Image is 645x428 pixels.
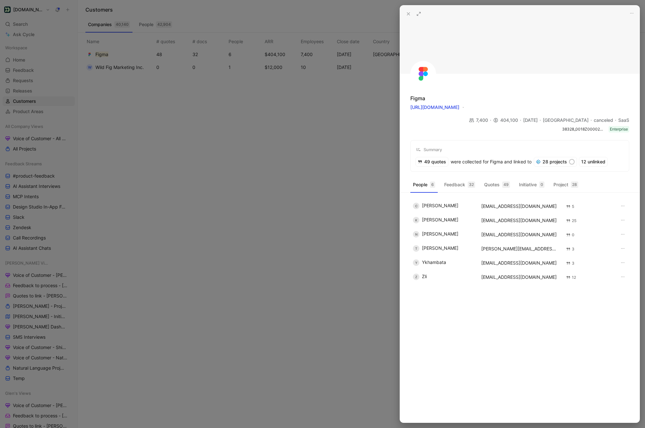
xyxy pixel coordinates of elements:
div: Y [413,259,419,266]
div: [DATE] [523,116,543,124]
div: 28 [571,181,578,188]
div: [PERSON_NAME] [413,217,474,223]
div: [PERSON_NAME] [413,245,474,252]
div: 3 [566,246,574,252]
div: Zli [413,274,474,280]
div: 49 quotes [416,157,448,166]
a: [URL][DOMAIN_NAME] [410,104,459,110]
div: T [413,245,419,252]
div: 49 [502,181,510,188]
div: 12 unlinked [579,157,607,166]
div: Z [413,274,419,280]
div: [PERSON_NAME] [413,203,474,209]
div: 38328_0018Z00002w0iiUQAQ [562,126,605,132]
div: 0 [566,232,574,238]
button: People [410,180,438,190]
div: 32 [468,181,475,188]
div: 7,400 [469,116,493,124]
div: 12 [566,274,576,281]
button: Feedback [442,180,478,190]
div: 3 [566,260,574,267]
div: [PERSON_NAME] [413,231,474,238]
div: [EMAIL_ADDRESS][DOMAIN_NAME] [481,218,559,223]
div: [EMAIL_ADDRESS][DOMAIN_NAME] [481,204,559,209]
div: SaaS [618,116,629,124]
button: Quotes [482,180,513,190]
div: [GEOGRAPHIC_DATA] [543,116,594,124]
div: 25 [566,218,576,224]
div: K [413,217,419,223]
div: [PERSON_NAME][EMAIL_ADDRESS][DOMAIN_NAME] [481,246,559,251]
div: N [413,231,419,238]
div: [EMAIL_ADDRESS][DOMAIN_NAME] [481,232,559,237]
div: Enterprise [610,126,628,132]
div: [EMAIL_ADDRESS][DOMAIN_NAME] [481,275,559,279]
div: Summary [416,146,442,153]
button: Project [551,180,581,190]
div: were collected for Figma and linked to [416,157,532,166]
img: 💠 [536,160,541,164]
div: Figma [410,94,425,102]
div: 28 projects [534,157,577,166]
div: 0 [539,181,544,188]
div: 6 [430,181,435,188]
div: Ykhambata [413,259,474,266]
div: [EMAIL_ADDRESS][DOMAIN_NAME] [481,260,559,265]
div: 404,100 [493,116,523,124]
div: 5 [566,203,574,210]
img: logo [410,61,436,87]
button: Initiative [516,180,547,190]
div: C [413,203,419,209]
div: canceled [594,116,618,124]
